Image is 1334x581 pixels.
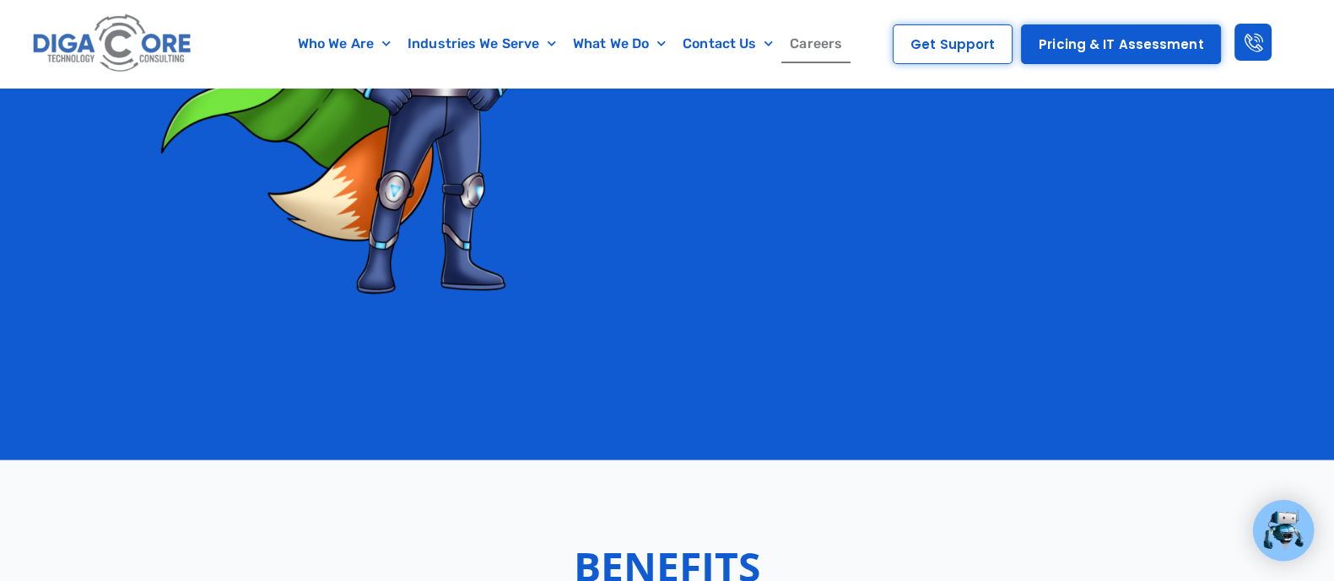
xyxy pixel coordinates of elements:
[29,8,197,79] img: Digacore logo 1
[893,24,1013,64] a: Get Support
[674,24,781,63] a: Contact Us
[1039,38,1203,51] span: Pricing & IT Assessment
[910,38,995,51] span: Get Support
[289,24,399,63] a: Who We Are
[564,24,674,63] a: What We Do
[781,24,851,63] a: Careers
[1021,24,1221,64] a: Pricing & IT Assessment
[267,24,873,63] nav: Menu
[399,24,564,63] a: Industries We Serve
